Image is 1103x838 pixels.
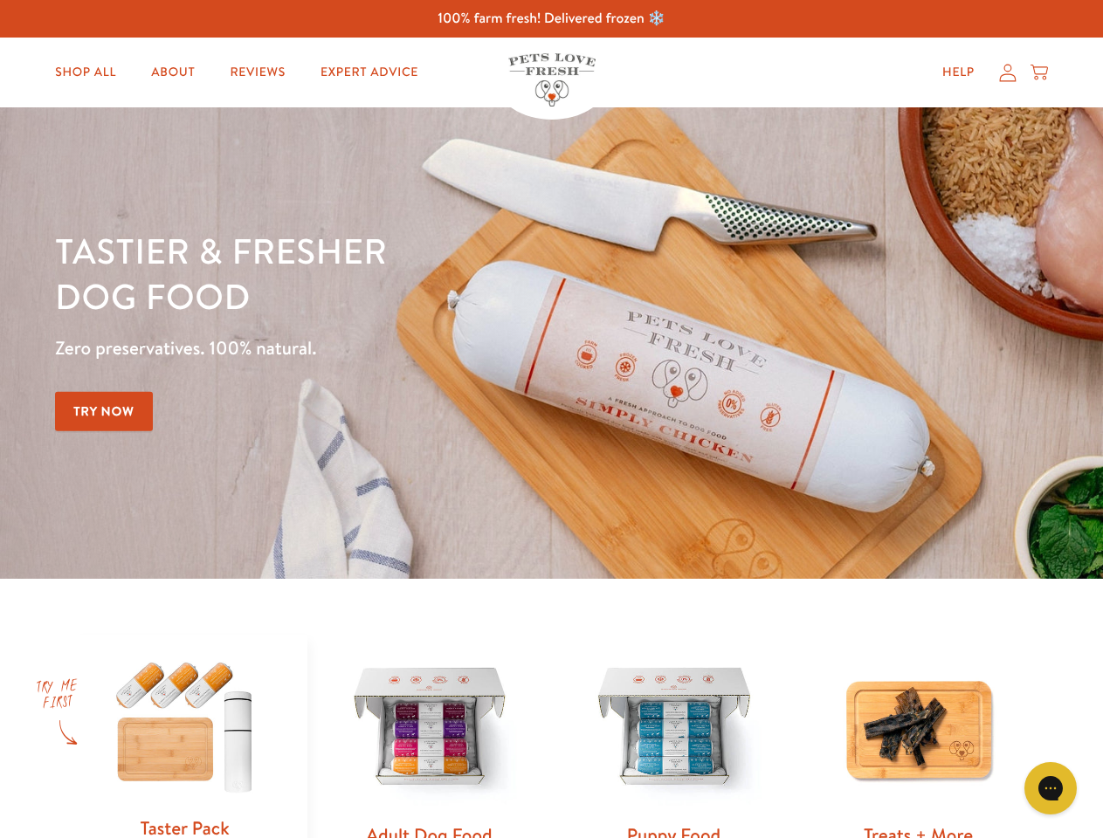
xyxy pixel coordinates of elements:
[216,55,299,90] a: Reviews
[307,55,432,90] a: Expert Advice
[508,53,596,106] img: Pets Love Fresh
[137,55,209,90] a: About
[55,392,153,431] a: Try Now
[1016,756,1086,821] iframe: Gorgias live chat messenger
[55,333,717,364] p: Zero preservatives. 100% natural.
[928,55,989,90] a: Help
[41,55,130,90] a: Shop All
[55,228,717,319] h1: Tastier & fresher dog food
